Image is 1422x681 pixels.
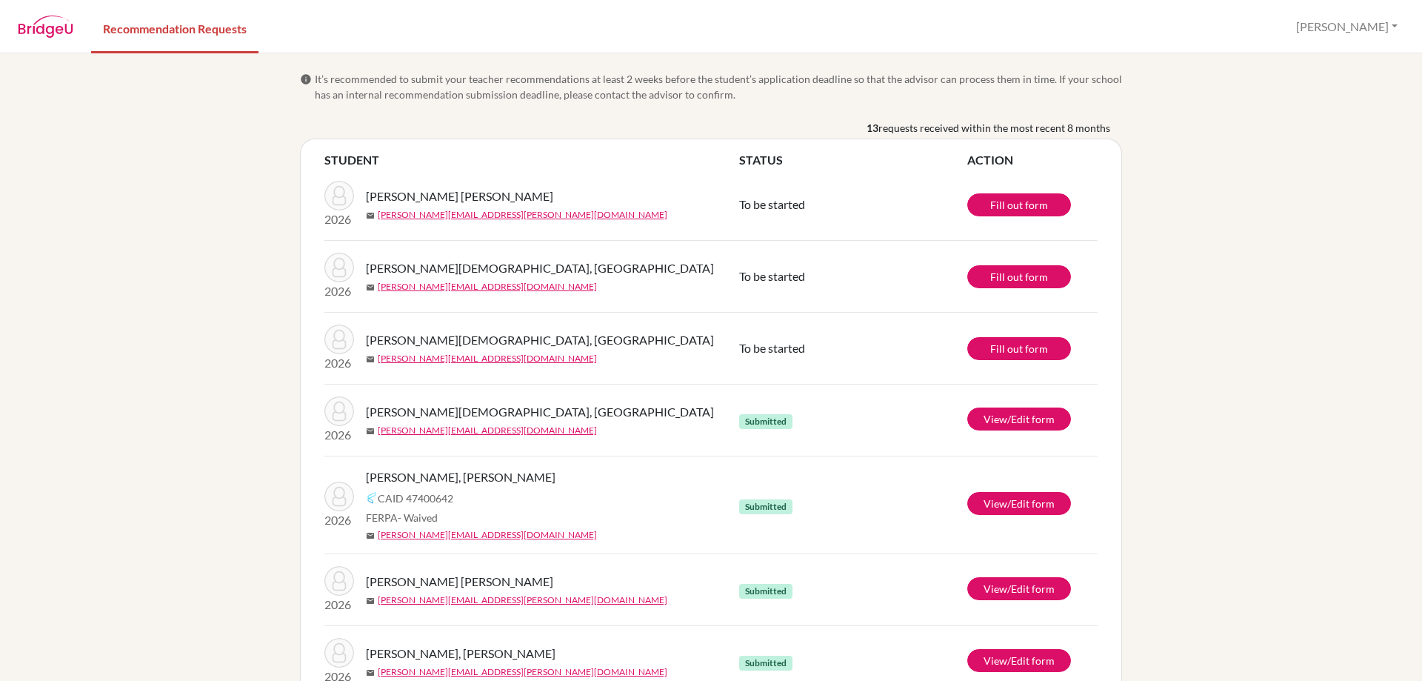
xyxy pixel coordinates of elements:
span: - Waived [398,511,438,524]
span: info [300,73,312,85]
a: [PERSON_NAME][EMAIL_ADDRESS][DOMAIN_NAME] [378,280,597,293]
span: requests received within the most recent 8 months [878,120,1110,136]
span: mail [366,427,375,436]
th: ACTION [967,151,1098,169]
img: Alvarado Ocampo, Kamila [324,482,354,511]
a: [PERSON_NAME][EMAIL_ADDRESS][PERSON_NAME][DOMAIN_NAME] [378,665,667,679]
span: [PERSON_NAME][DEMOGRAPHIC_DATA], [GEOGRAPHIC_DATA] [366,331,714,349]
p: 2026 [324,210,354,228]
a: [PERSON_NAME][EMAIL_ADDRESS][DOMAIN_NAME] [378,352,597,365]
span: [PERSON_NAME], [PERSON_NAME] [366,468,555,486]
th: STUDENT [324,151,739,169]
img: Yepez Cristiani, Sofia [324,325,354,354]
a: View/Edit form [967,649,1071,672]
a: View/Edit form [967,492,1071,515]
span: To be started [739,341,805,355]
b: 13 [867,120,878,136]
span: It’s recommended to submit your teacher recommendations at least 2 weeks before the student’s app... [315,71,1122,102]
span: mail [366,355,375,364]
img: Common App logo [366,492,378,504]
p: 2026 [324,511,354,529]
span: [PERSON_NAME][DEMOGRAPHIC_DATA], [GEOGRAPHIC_DATA] [366,403,714,421]
span: [PERSON_NAME][DEMOGRAPHIC_DATA], [GEOGRAPHIC_DATA] [366,259,714,277]
th: STATUS [739,151,967,169]
span: [PERSON_NAME] [PERSON_NAME] [366,187,553,205]
span: mail [366,531,375,540]
a: View/Edit form [967,408,1071,431]
span: FERPA [366,510,438,525]
img: BridgeU logo [18,16,73,38]
a: [PERSON_NAME][EMAIL_ADDRESS][PERSON_NAME][DOMAIN_NAME] [378,594,667,607]
img: González Lozano, Fiorella Alessandra [324,638,354,668]
a: [PERSON_NAME][EMAIL_ADDRESS][PERSON_NAME][DOMAIN_NAME] [378,208,667,222]
span: Submitted [739,499,792,514]
img: Yepez Cristiani, Sofia [324,253,354,282]
button: [PERSON_NAME] [1289,13,1404,41]
p: 2026 [324,354,354,372]
img: Yepez Cristiani, Sofia [324,396,354,426]
a: View/Edit form [967,577,1071,600]
span: mail [366,597,375,605]
a: [PERSON_NAME][EMAIL_ADDRESS][DOMAIN_NAME] [378,528,597,542]
span: mail [366,668,375,677]
p: 2026 [324,596,354,614]
span: CAID 47400642 [378,491,453,506]
span: [PERSON_NAME] [PERSON_NAME] [366,573,553,591]
span: Submitted [739,414,792,429]
a: Recommendation Requests [91,2,258,53]
span: mail [366,283,375,292]
p: 2026 [324,426,354,444]
p: 2026 [324,282,354,300]
a: Fill out form [967,265,1071,288]
span: Submitted [739,656,792,671]
a: Fill out form [967,337,1071,360]
span: [PERSON_NAME], [PERSON_NAME] [366,645,555,662]
a: [PERSON_NAME][EMAIL_ADDRESS][DOMAIN_NAME] [378,424,597,437]
img: Ruiz de Castilla Párraga, Carlos Enrique [324,566,354,596]
a: Fill out form [967,193,1071,216]
span: mail [366,211,375,220]
span: To be started [739,197,805,211]
img: García Aguiluz, Oscar [324,181,354,210]
span: To be started [739,269,805,283]
span: Submitted [739,584,792,599]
